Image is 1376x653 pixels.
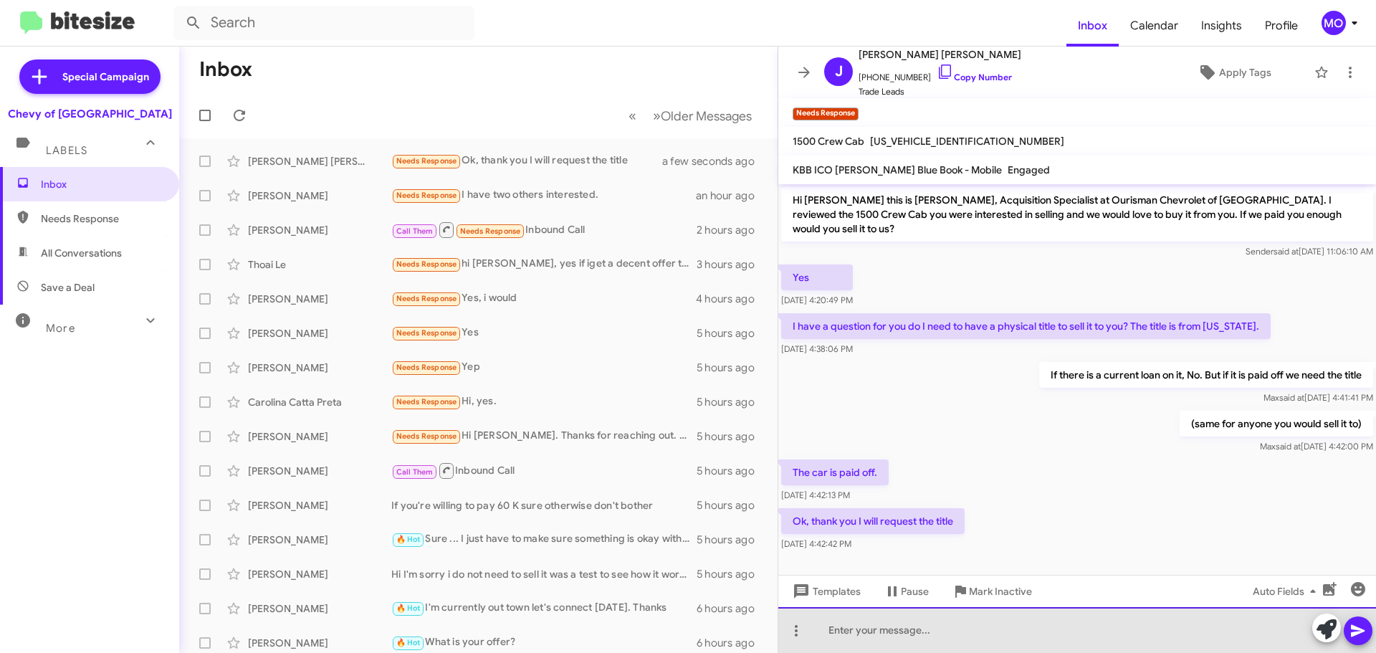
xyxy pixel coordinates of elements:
div: MO [1322,11,1346,35]
span: 🔥 Hot [396,535,421,544]
span: [PERSON_NAME] [PERSON_NAME] [859,46,1021,63]
div: If you're willing to pay 60 K sure otherwise don't bother [391,498,697,513]
span: Pause [901,578,929,604]
span: Templates [790,578,861,604]
span: » [653,107,661,125]
a: Insights [1190,5,1253,47]
div: [PERSON_NAME] [248,533,391,547]
div: 5 hours ago [697,361,766,375]
span: Call Them [396,467,434,477]
span: Needs Response [396,397,457,406]
div: 5 hours ago [697,326,766,340]
div: Inbound Call [391,221,697,239]
div: [PERSON_NAME] [248,498,391,513]
span: KBB ICO [PERSON_NAME] Blue Book - Mobile [793,163,1002,176]
div: I have two others interested. [391,187,696,204]
span: Trade Leads [859,85,1021,99]
small: Needs Response [793,108,859,120]
span: « [629,107,636,125]
p: I have a question for you do I need to have a physical title to sell it to you? The title is from... [781,313,1271,339]
p: (same for anyone you would sell it to) [1180,411,1373,437]
span: More [46,322,75,335]
div: 5 hours ago [697,429,766,444]
p: Yes [781,264,853,290]
div: Sure ... I just have to make sure something is okay with my other car and then I'll try and sell ... [391,531,697,548]
div: Inbound Call [391,462,697,480]
div: [PERSON_NAME] [248,292,391,306]
span: [DATE] 4:38:06 PM [781,343,853,354]
span: Needs Response [396,259,457,269]
span: Labels [46,144,87,157]
div: 5 hours ago [697,498,766,513]
div: [PERSON_NAME] [248,361,391,375]
div: 5 hours ago [697,567,766,581]
span: Needs Response [396,156,457,166]
div: [PERSON_NAME] [248,464,391,478]
span: [DATE] 4:42:42 PM [781,538,851,549]
div: Thoai Le [248,257,391,272]
input: Search [173,6,474,40]
div: Yep [391,359,697,376]
div: Hi I'm sorry i do not need to sell it was a test to see how it works thank you [391,567,697,581]
span: Needs Response [41,211,163,226]
span: Max [DATE] 4:41:41 PM [1263,392,1373,403]
span: 1500 Crew Cab [793,135,864,148]
span: Profile [1253,5,1309,47]
span: Apply Tags [1219,59,1271,85]
div: [PERSON_NAME] [248,429,391,444]
button: Apply Tags [1160,59,1307,85]
div: [PERSON_NAME] [PERSON_NAME] [248,154,391,168]
button: Previous [620,101,645,130]
span: Needs Response [460,227,521,236]
a: Calendar [1119,5,1190,47]
button: Pause [872,578,940,604]
span: Needs Response [396,363,457,372]
div: 5 hours ago [697,533,766,547]
span: said at [1274,246,1299,257]
span: Engaged [1008,163,1050,176]
a: Copy Number [937,72,1012,82]
button: Templates [778,578,872,604]
p: If there is a current loan on it, No. But if it is paid off we need the title [1039,362,1373,388]
div: 5 hours ago [697,464,766,478]
span: Sender [DATE] 11:06:10 AM [1246,246,1373,257]
div: Hi [PERSON_NAME]. Thanks for reaching out. I am looking for 40k [391,428,697,444]
button: Mark Inactive [940,578,1043,604]
a: Inbox [1066,5,1119,47]
div: Ok, thank you I will request the title [391,153,680,169]
p: Hi [PERSON_NAME] this is [PERSON_NAME], Acquisition Specialist at Ourisman Chevrolet of [GEOGRAPH... [781,187,1373,242]
h1: Inbox [199,58,252,81]
span: J [835,60,843,83]
span: Auto Fields [1253,578,1322,604]
span: Needs Response [396,328,457,338]
div: a few seconds ago [680,154,766,168]
div: [PERSON_NAME] [248,567,391,581]
div: Hi, yes. [391,394,697,410]
div: I'm currently out town let's connect [DATE]. Thanks [391,600,697,616]
span: Needs Response [396,432,457,441]
div: [PERSON_NAME] [248,189,391,203]
div: [PERSON_NAME] [248,326,391,340]
span: [US_VEHICLE_IDENTIFICATION_NUMBER] [870,135,1064,148]
span: Special Campaign [62,70,149,84]
span: Max [DATE] 4:42:00 PM [1260,441,1373,452]
span: Older Messages [661,108,752,124]
div: Yes [391,325,697,341]
div: 5 hours ago [697,395,766,409]
div: 4 hours ago [696,292,766,306]
a: Special Campaign [19,59,161,94]
div: hi [PERSON_NAME], yes if iget a decent offer then you can have my x7 [391,256,697,272]
span: said at [1279,392,1304,403]
button: MO [1309,11,1360,35]
div: [PERSON_NAME] [248,223,391,237]
span: Call Them [396,227,434,236]
div: 6 hours ago [697,601,766,616]
div: 6 hours ago [697,636,766,650]
div: an hour ago [696,189,766,203]
span: All Conversations [41,246,122,260]
nav: Page navigation example [621,101,760,130]
span: 🔥 Hot [396,638,421,647]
